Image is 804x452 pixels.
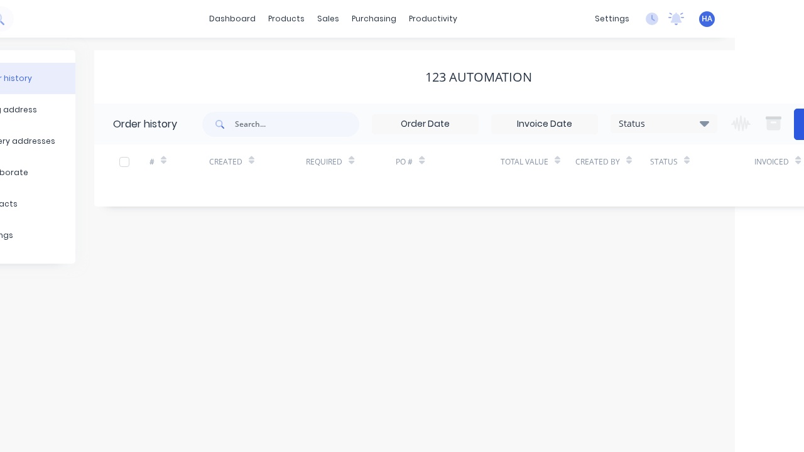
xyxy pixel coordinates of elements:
[372,115,478,134] input: Order Date
[209,144,307,179] div: Created
[113,117,177,132] div: Order history
[345,9,403,28] div: purchasing
[575,156,620,168] div: Created By
[209,156,242,168] div: Created
[611,117,717,131] div: Status
[311,9,345,28] div: sales
[589,9,636,28] div: settings
[575,144,650,179] div: Created By
[754,156,789,168] div: Invoiced
[492,115,597,134] input: Invoice Date
[650,156,678,168] div: Status
[501,144,575,179] div: Total Value
[425,70,532,85] div: 123 Automation
[396,144,501,179] div: PO #
[650,144,755,179] div: Status
[149,144,209,179] div: #
[149,156,155,168] div: #
[501,156,548,168] div: Total Value
[396,156,413,168] div: PO #
[306,144,396,179] div: Required
[306,156,342,168] div: Required
[203,9,262,28] a: dashboard
[403,9,464,28] div: productivity
[262,9,311,28] div: products
[235,112,359,137] input: Search...
[702,13,712,24] span: HA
